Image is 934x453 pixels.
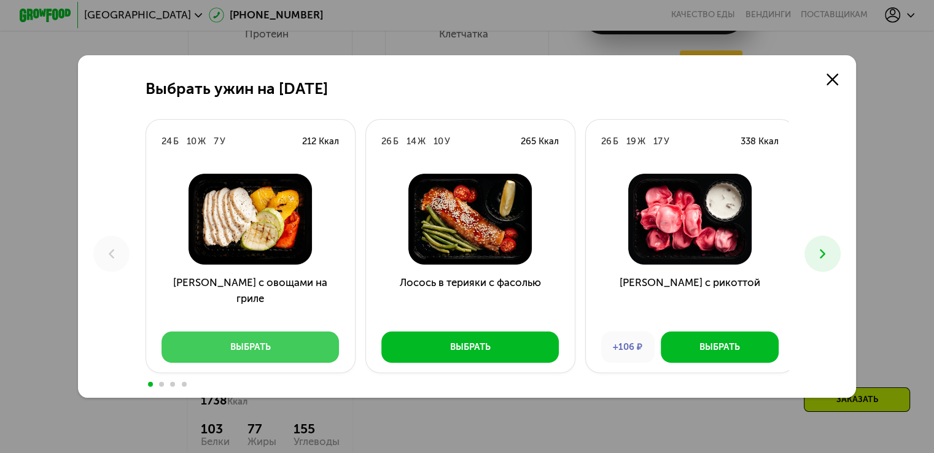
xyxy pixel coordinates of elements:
[741,135,779,148] div: 338 Ккал
[146,275,355,322] h3: [PERSON_NAME] с овощами на гриле
[198,135,206,148] div: Ж
[376,174,564,265] img: Лосось в терияки с фасолью
[613,135,618,148] div: Б
[596,174,784,265] img: Тортеллини с рикоттой
[146,80,328,98] h2: Выбрать ужин на [DATE]
[220,135,225,148] div: У
[230,341,271,354] div: Выбрать
[601,135,612,148] div: 26
[381,135,392,148] div: 26
[445,135,450,148] div: У
[366,275,575,322] h3: Лосось в терияки с фасолью
[521,135,559,148] div: 265 Ккал
[162,135,172,148] div: 24
[173,135,179,148] div: Б
[586,275,795,322] h3: [PERSON_NAME] с рикоттой
[661,331,779,363] button: Выбрать
[162,331,339,363] button: Выбрать
[214,135,219,148] div: 7
[450,341,491,354] div: Выбрать
[664,135,669,148] div: У
[393,135,399,148] div: Б
[302,135,339,148] div: 212 Ккал
[407,135,416,148] div: 14
[699,341,740,354] div: Выбрать
[418,135,426,148] div: Ж
[653,135,663,148] div: 17
[156,174,344,265] img: Курица с овощами на гриле
[601,331,655,363] div: +106 ₽
[187,135,197,148] div: 10
[434,135,443,148] div: 10
[637,135,645,148] div: Ж
[626,135,636,148] div: 19
[381,331,559,363] button: Выбрать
